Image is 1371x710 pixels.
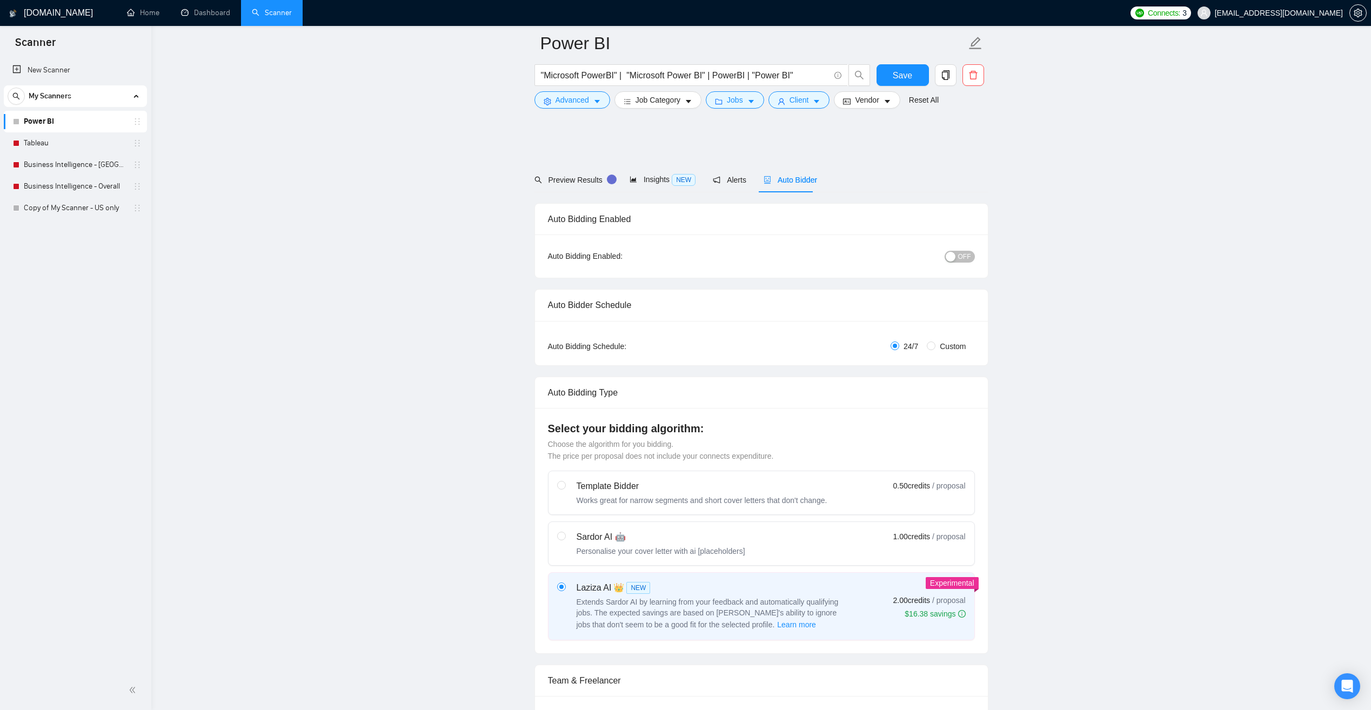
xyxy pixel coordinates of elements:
span: My Scanners [29,85,71,107]
span: caret-down [813,97,820,105]
span: 0.50 credits [893,480,930,492]
span: 2.00 credits [893,594,930,606]
a: Tableau [24,132,126,154]
span: search [534,176,542,184]
span: holder [133,117,142,126]
button: settingAdvancedcaret-down [534,91,610,109]
span: Jobs [727,94,743,106]
span: Learn more [777,619,816,631]
span: notification [713,176,720,184]
button: userClientcaret-down [768,91,830,109]
span: setting [544,97,551,105]
div: Auto Bidding Type [548,377,975,408]
button: search [848,64,870,86]
span: NEW [626,582,650,594]
button: copy [935,64,957,86]
div: Personalise your cover letter with ai [placeholders] [577,546,745,557]
div: Team & Freelancer [548,665,975,696]
span: Auto Bidder [764,176,817,184]
div: Laziza AI [577,581,847,594]
span: edit [968,36,982,50]
span: Choose the algorithm for you bidding. The price per proposal does not include your connects expen... [548,440,774,460]
span: idcard [843,97,851,105]
span: copy [935,70,956,80]
button: Save [877,64,929,86]
span: 3 [1182,7,1187,19]
span: setting [1350,9,1366,17]
span: Alerts [713,176,746,184]
button: barsJob Categorycaret-down [614,91,701,109]
span: holder [133,204,142,212]
span: caret-down [685,97,692,105]
span: holder [133,182,142,191]
div: Auto Bidding Enabled [548,204,975,235]
div: Works great for narrow segments and short cover letters that don't change. [577,495,827,506]
a: Reset All [909,94,939,106]
span: 24/7 [899,340,922,352]
h4: Select your bidding algorithm: [548,421,975,436]
span: info-circle [958,610,966,618]
button: Laziza AI NEWExtends Sardor AI by learning from your feedback and automatically qualifying jobs. ... [777,618,817,631]
button: folderJobscaret-down [706,91,764,109]
span: Client [790,94,809,106]
button: idcardVendorcaret-down [834,91,900,109]
span: caret-down [747,97,755,105]
div: Auto Bidding Schedule: [548,340,690,352]
div: $16.38 savings [905,608,965,619]
img: upwork-logo.png [1135,9,1144,17]
span: 1.00 credits [893,531,930,542]
span: delete [963,70,984,80]
span: search [8,92,24,100]
div: Tooltip anchor [607,175,617,184]
a: Business Intelligence - [GEOGRAPHIC_DATA] [24,154,126,176]
button: search [8,88,25,105]
input: Scanner name... [540,30,966,57]
span: search [849,70,870,80]
span: caret-down [884,97,891,105]
span: user [1200,9,1208,17]
span: caret-down [593,97,601,105]
img: logo [9,5,17,22]
span: Extends Sardor AI by learning from your feedback and automatically qualifying jobs. The expected ... [577,598,839,629]
button: delete [962,64,984,86]
span: / proposal [932,595,965,606]
span: Custom [935,340,970,352]
span: holder [133,139,142,148]
div: Open Intercom Messenger [1334,673,1360,699]
a: Business Intelligence - Overall [24,176,126,197]
div: Auto Bidder Schedule [548,290,975,320]
span: Job Category [636,94,680,106]
input: Search Freelance Jobs... [541,69,830,82]
span: Vendor [855,94,879,106]
span: Scanner [6,35,64,57]
span: OFF [958,251,971,263]
span: user [778,97,785,105]
div: Auto Bidding Enabled: [548,250,690,262]
a: searchScanner [252,8,292,17]
a: New Scanner [12,59,138,81]
span: area-chart [630,176,637,183]
span: info-circle [834,72,841,79]
a: setting [1349,9,1367,17]
span: Preview Results [534,176,612,184]
span: 👑 [613,581,624,594]
span: folder [715,97,723,105]
span: NEW [672,174,695,186]
span: Save [893,69,912,82]
a: dashboardDashboard [181,8,230,17]
span: bars [624,97,631,105]
span: double-left [129,685,139,695]
div: Template Bidder [577,480,827,493]
span: Experimental [930,579,974,587]
span: / proposal [932,480,965,491]
a: Power BI [24,111,126,132]
button: setting [1349,4,1367,22]
a: homeHome [127,8,159,17]
span: Connects: [1148,7,1180,19]
div: Sardor AI 🤖 [577,531,745,544]
span: / proposal [932,531,965,542]
span: robot [764,176,771,184]
span: Advanced [556,94,589,106]
span: holder [133,160,142,169]
li: New Scanner [4,59,147,81]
